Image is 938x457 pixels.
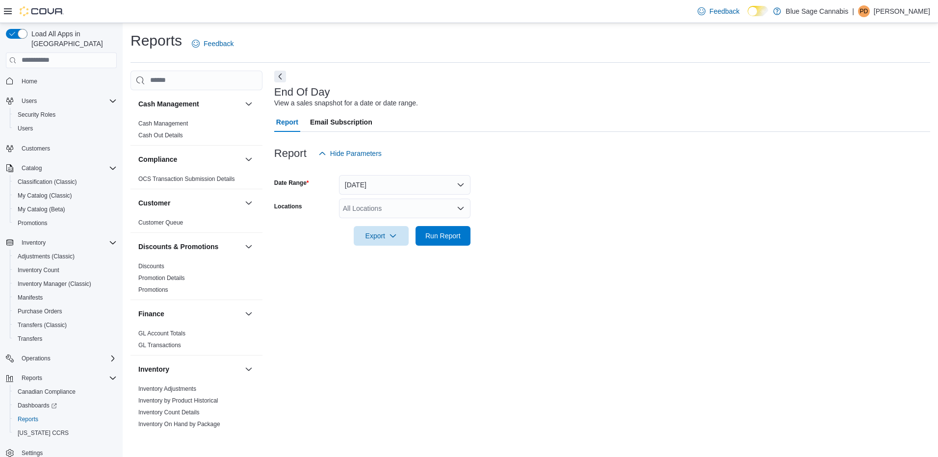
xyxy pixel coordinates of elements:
span: Purchase Orders [14,305,117,317]
span: Email Subscription [310,112,372,132]
span: Adjustments (Classic) [14,251,117,262]
a: Dashboards [14,400,61,411]
button: Finance [138,309,241,319]
button: Security Roles [10,108,121,122]
img: Cova [20,6,64,16]
span: [US_STATE] CCRS [18,429,69,437]
a: Users [14,123,37,134]
a: Inventory On Hand by Package [138,421,220,428]
span: My Catalog (Classic) [18,192,72,200]
span: Feedback [204,39,234,49]
a: My Catalog (Classic) [14,190,76,202]
span: Manifests [18,294,43,302]
div: Compliance [130,173,262,189]
span: Feedback [709,6,739,16]
label: Date Range [274,179,309,187]
div: Cash Management [130,118,262,145]
a: [US_STATE] CCRS [14,427,73,439]
a: Classification (Classic) [14,176,81,188]
h3: Report [274,148,307,159]
span: Load All Apps in [GEOGRAPHIC_DATA] [27,29,117,49]
span: Hide Parameters [330,149,382,158]
span: My Catalog (Beta) [14,203,117,215]
span: Users [22,97,37,105]
span: Inventory Manager (Classic) [14,278,117,290]
button: Reports [10,412,121,426]
a: Inventory Manager (Classic) [14,278,95,290]
button: My Catalog (Classic) [10,189,121,203]
button: Users [18,95,41,107]
h3: Compliance [138,154,177,164]
button: Inventory [243,363,255,375]
button: Promotions [10,216,121,230]
button: Operations [2,352,121,365]
div: View a sales snapshot for a date or date range. [274,98,418,108]
button: Transfers (Classic) [10,318,121,332]
button: Discounts & Promotions [243,241,255,253]
button: Reports [18,372,46,384]
button: Inventory Manager (Classic) [10,277,121,291]
a: OCS Transaction Submission Details [138,176,235,182]
span: Customers [22,145,50,152]
span: Inventory Count [14,264,117,276]
span: Inventory Count [18,266,59,274]
span: Security Roles [18,111,55,119]
button: Catalog [18,162,46,174]
a: Promotions [14,217,52,229]
span: Users [18,125,33,132]
span: Reports [14,413,117,425]
div: Parminder Dhillon [858,5,870,17]
span: Customer Queue [138,219,183,227]
button: Adjustments (Classic) [10,250,121,263]
a: Inventory On Hand by Product [138,432,217,439]
button: Inventory [2,236,121,250]
button: Transfers [10,332,121,346]
button: Customer [243,197,255,209]
span: Promotion Details [138,274,185,282]
span: Promotions [138,286,168,294]
a: My Catalog (Beta) [14,203,69,215]
button: Compliance [243,153,255,165]
input: Dark Mode [748,6,768,16]
span: Cash Management [138,120,188,127]
button: Finance [243,308,255,320]
span: GL Transactions [138,341,181,349]
button: Catalog [2,161,121,175]
a: Canadian Compliance [14,386,79,398]
span: Inventory Count Details [138,408,200,416]
h1: Reports [130,31,182,51]
a: GL Account Totals [138,330,185,337]
a: Purchase Orders [14,305,66,317]
a: GL Transactions [138,342,181,349]
a: Dashboards [10,399,121,412]
button: Customers [2,141,121,155]
span: Inventory On Hand by Product [138,432,217,440]
button: Inventory Count [10,263,121,277]
h3: Finance [138,309,164,319]
button: Export [354,226,409,246]
span: Transfers [14,333,117,345]
h3: End Of Day [274,86,330,98]
span: Inventory by Product Historical [138,397,218,405]
button: Manifests [10,291,121,305]
a: Promotion Details [138,275,185,281]
a: Manifests [14,292,47,304]
h3: Cash Management [138,99,199,109]
a: Reports [14,413,42,425]
span: Washington CCRS [14,427,117,439]
h3: Inventory [138,364,169,374]
button: Cash Management [138,99,241,109]
a: Discounts [138,263,164,270]
button: Next [274,71,286,82]
span: Adjustments (Classic) [18,253,75,260]
button: Cash Management [243,98,255,110]
span: Dark Mode [748,16,748,17]
span: Customers [18,142,117,154]
span: Dashboards [14,400,117,411]
a: Feedback [694,1,743,21]
a: Inventory Count Details [138,409,200,416]
span: Classification (Classic) [14,176,117,188]
span: PD [860,5,868,17]
button: Hide Parameters [314,144,386,163]
span: My Catalog (Beta) [18,205,65,213]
